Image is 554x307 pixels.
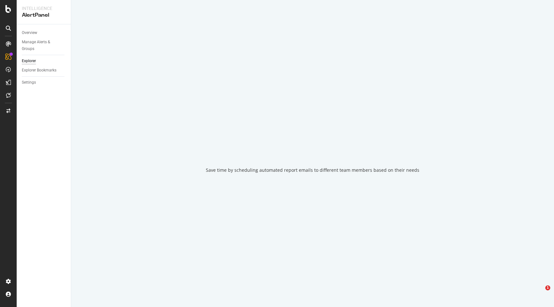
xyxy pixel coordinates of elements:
div: Save time by scheduling automated report emails to different team members based on their needs [206,167,419,173]
a: Explorer [22,58,66,64]
div: Explorer [22,58,36,64]
div: Overview [22,29,37,36]
a: Manage Alerts & Groups [22,39,66,52]
iframe: Intercom live chat [532,285,548,301]
div: Explorer Bookmarks [22,67,56,74]
div: Intelligence [22,5,66,12]
a: Explorer Bookmarks [22,67,66,74]
div: Manage Alerts & Groups [22,39,60,52]
a: Overview [22,29,66,36]
div: Settings [22,79,36,86]
span: 1 [545,285,550,290]
div: animation [290,134,336,157]
div: AlertPanel [22,12,66,19]
a: Settings [22,79,66,86]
